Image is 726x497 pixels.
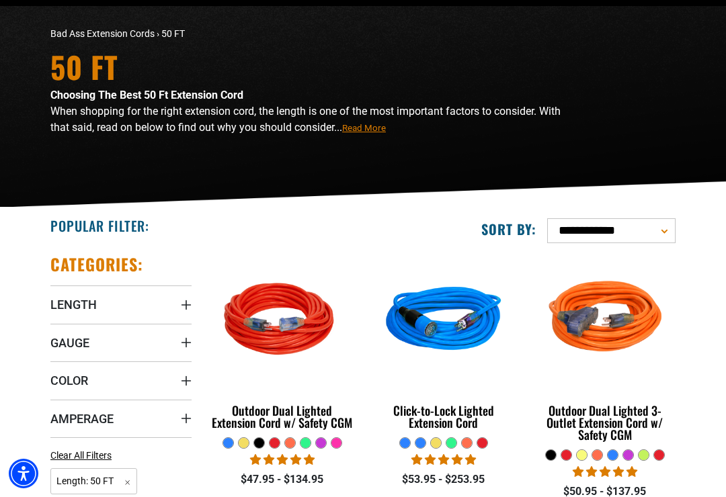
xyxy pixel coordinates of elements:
div: Accessibility Menu [9,459,38,488]
a: orange Outdoor Dual Lighted 3-Outlet Extension Cord w/ Safety CGM [534,254,676,449]
div: $53.95 - $253.95 [373,471,514,488]
span: Gauge [50,335,89,351]
span: 4.80 stars [573,465,637,478]
nav: breadcrumbs [50,27,460,41]
span: 4.81 stars [250,453,315,466]
strong: Choosing The Best 50 Ft Extension Cord [50,89,243,101]
span: Color [50,373,88,388]
img: orange [532,256,678,386]
span: Read More [342,123,386,133]
div: $47.95 - $134.95 [212,471,353,488]
h1: 50 FT [50,52,568,82]
summary: Length [50,285,192,323]
div: Outdoor Dual Lighted Extension Cord w/ Safety CGM [212,404,353,428]
img: blue [371,256,516,386]
h2: Categories: [50,254,143,275]
span: › [157,28,159,39]
a: blue Click-to-Lock Lighted Extension Cord [373,254,514,437]
div: Click-to-Lock Lighted Extension Cord [373,404,514,428]
span: Length: 50 FT [50,468,137,494]
span: Clear All Filters [50,450,112,461]
h2: Popular Filter: [50,217,149,234]
a: Clear All Filters [50,449,117,463]
span: Amperage [50,411,114,426]
summary: Gauge [50,324,192,361]
summary: Amperage [50,400,192,437]
span: Length [50,297,97,312]
img: Red [210,256,355,386]
a: Length: 50 FT [50,474,137,487]
span: 50 FT [161,28,185,39]
span: 4.87 stars [411,453,476,466]
div: Outdoor Dual Lighted 3-Outlet Extension Cord w/ Safety CGM [534,404,676,441]
a: Red Outdoor Dual Lighted Extension Cord w/ Safety CGM [212,254,353,437]
a: Bad Ass Extension Cords [50,28,155,39]
p: When shopping for the right extension cord, the length is one of the most important factors to co... [50,103,568,136]
summary: Color [50,361,192,399]
label: Sort by: [481,220,536,238]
